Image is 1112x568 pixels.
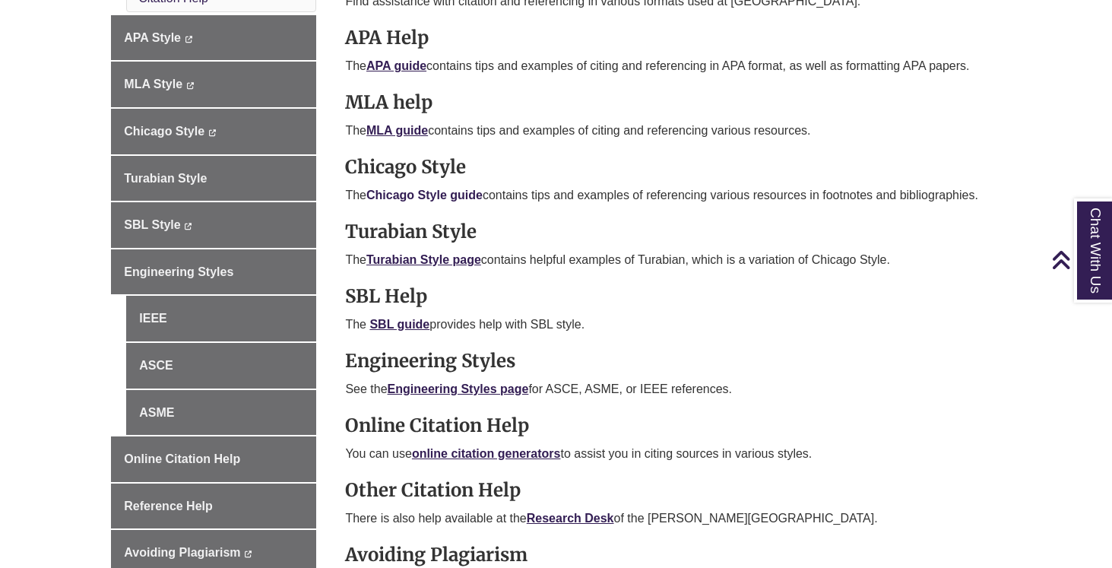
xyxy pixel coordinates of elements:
p: See the for ASCE, ASME, or IEEE references. [345,380,994,398]
strong: Engineering Styles [345,349,515,373]
a: online citation generators [412,447,561,460]
strong: Turabian Style [345,220,477,243]
a: Research Desk [527,512,614,525]
strong: MLA help [345,90,432,114]
i: This link opens in a new window [184,36,192,43]
p: The contains tips and examples of citing and referencing in APA format, as well as formatting APA... [345,57,994,75]
a: Back to Top [1051,249,1108,270]
a: MLA Style [111,62,316,107]
a: Chicago Style [111,109,316,154]
span: Turabian Style [124,172,207,185]
a: MLA guide [366,124,428,137]
strong: APA Help [345,26,429,49]
span: Reference Help [124,500,213,512]
i: This link opens in a new window [208,129,217,136]
p: The contains tips and examples of referencing various resources in footnotes and bibliographies. [345,186,994,205]
a: Engineering Styles [111,249,316,295]
a: ASCE [126,343,316,389]
a: ASME [126,390,316,436]
p: There is also help available at the of the [PERSON_NAME][GEOGRAPHIC_DATA]. [345,509,994,528]
p: The contains tips and examples of citing and referencing various resources. [345,122,994,140]
p: The provides help with SBL style. [345,316,994,334]
a: Turabian Style [111,156,316,201]
a: Online Citation Help [111,436,316,482]
a: SBL Style [111,202,316,248]
span: MLA Style [124,78,182,90]
span: Chicago Style [124,125,204,138]
a: APA guide [366,59,426,72]
span: Avoiding Plagiarism [124,546,240,559]
a: APA Style [111,15,316,61]
a: IEEE [126,296,316,341]
strong: Online Citation Help [345,414,529,437]
span: SBL Style [124,218,180,231]
i: This link opens in a new window [184,223,192,230]
p: You can use to assist you in citing sources in various styles. [345,445,994,463]
a: Engineering Styles page [388,382,529,395]
a: Chicago Style guide [366,189,483,201]
a: Turabian Style page [366,253,481,266]
a: Reference Help [111,484,316,529]
i: This link opens in a new window [186,82,195,89]
span: Engineering Styles [124,265,233,278]
p: The contains helpful examples of Turabian, which is a variation of Chicago Style. [345,251,994,269]
span: Online Citation Help [124,452,240,465]
strong: Other Citation Help [345,478,521,502]
span: APA Style [124,31,181,44]
i: This link opens in a new window [244,551,252,557]
strong: Avoiding Plagiarism [345,543,527,566]
a: SBL guide [369,318,429,331]
strong: Chicago Style [345,155,466,179]
strong: SBL Help [345,284,427,308]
